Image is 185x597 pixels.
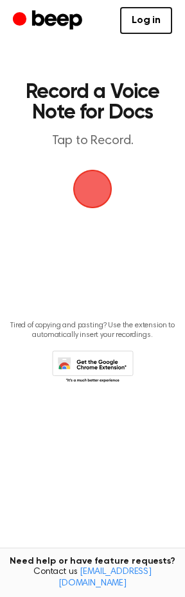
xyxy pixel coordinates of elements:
[58,568,152,588] a: [EMAIL_ADDRESS][DOMAIN_NAME]
[120,7,172,34] a: Log in
[23,133,162,149] p: Tap to Record.
[10,321,175,340] p: Tired of copying and pasting? Use the extension to automatically insert your recordings.
[8,567,177,589] span: Contact us
[23,82,162,123] h1: Record a Voice Note for Docs
[73,170,112,208] img: Beep Logo
[13,8,85,33] a: Beep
